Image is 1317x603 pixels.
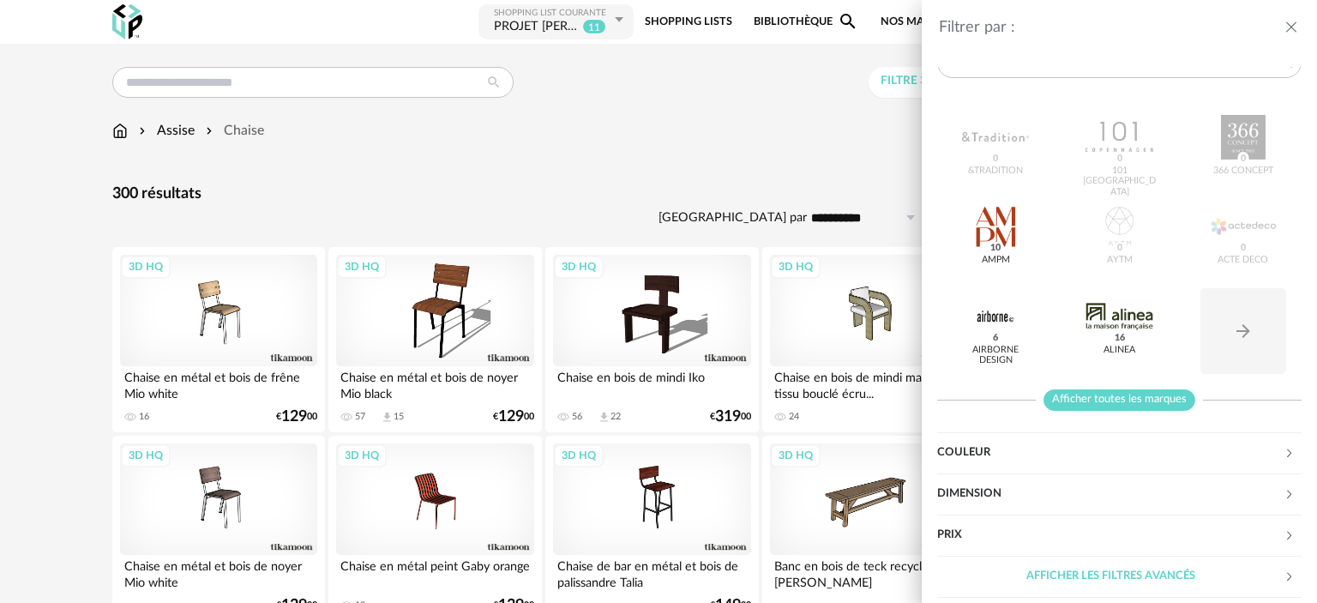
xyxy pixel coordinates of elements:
div: Afficher les filtres avancés [937,556,1284,597]
div: Dimension [937,474,1302,516]
div: Couleur [937,433,1302,474]
button: Arrow Right icon [1200,288,1286,374]
button: close drawer [1283,17,1300,39]
span: Afficher toutes les marques [1043,389,1195,411]
div: Prix [937,515,1284,556]
span: 6 [990,331,1001,345]
div: Marque [937,47,1302,433]
div: AMPM [982,255,1010,266]
div: Alinea [1104,345,1135,356]
span: 16 [1111,331,1128,345]
span: 10 [988,242,1004,256]
span: Arrow Right icon [1233,325,1254,336]
div: Couleur [937,432,1284,473]
div: Afficher les filtres avancés [937,557,1302,598]
div: Filtrer par : [939,18,1283,38]
div: Airborne Design [959,345,1033,367]
div: Dimension [937,473,1284,515]
div: Prix [937,516,1302,557]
